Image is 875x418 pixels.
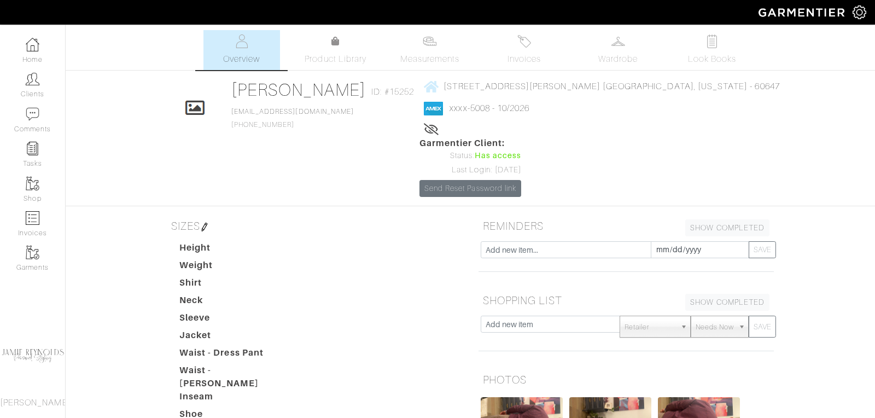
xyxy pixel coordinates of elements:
span: Has access [475,150,522,162]
a: Look Books [674,30,750,70]
dt: Waist - [PERSON_NAME] [171,364,296,390]
span: Invoices [507,53,541,66]
img: orders-27d20c2124de7fd6de4e0e44c1d41de31381a507db9b33961299e4e07d508b8c.svg [517,34,531,48]
img: garments-icon-b7da505a4dc4fd61783c78ac3ca0ef83fa9d6f193b1c9dc38574b1d14d53ca28.png [26,177,39,190]
button: SAVE [749,316,776,338]
button: SAVE [749,241,776,258]
span: Product Library [305,53,366,66]
h5: PHOTOS [479,369,774,391]
img: comment-icon-a0a6a9ef722e966f86d9cbdc48e553b5cf19dbc54f86b18d962a5391bc8f6eb6.png [26,107,39,121]
input: Add new item [481,316,620,333]
span: [PHONE_NUMBER] [231,108,354,129]
dt: Sleeve [171,311,296,329]
div: Last Login: [DATE] [419,164,521,176]
a: Overview [203,30,280,70]
span: Look Books [688,53,737,66]
span: Needs Now [696,316,734,338]
a: [STREET_ADDRESS][PERSON_NAME] [GEOGRAPHIC_DATA], [US_STATE] - 60647 [424,79,779,93]
dt: Weight [171,259,296,276]
dt: Waist - Dress Pant [171,346,296,364]
dt: Shirt [171,276,296,294]
img: todo-9ac3debb85659649dc8f770b8b6100bb5dab4b48dedcbae339e5042a72dfd3cc.svg [705,34,719,48]
a: Measurements [392,30,469,70]
a: SHOW COMPLETED [685,294,769,311]
dt: Inseam [171,390,296,408]
img: orders-icon-0abe47150d42831381b5fb84f609e132dff9fe21cb692f30cb5eec754e2cba89.png [26,211,39,225]
img: basicinfo-40fd8af6dae0f16599ec9e87c0ef1c0a1fdea2edbe929e3d69a839185d80c458.svg [235,34,248,48]
img: gear-icon-white-bd11855cb880d31180b6d7d6211b90ccbf57a29d726f0c71d8c61bd08dd39cc2.png [853,5,866,19]
img: garments-icon-b7da505a4dc4fd61783c78ac3ca0ef83fa9d6f193b1c9dc38574b1d14d53ca28.png [26,246,39,259]
a: [EMAIL_ADDRESS][DOMAIN_NAME] [231,108,354,115]
a: Product Library [297,35,374,66]
span: ID: #15252 [371,85,414,98]
img: pen-cf24a1663064a2ec1b9c1bd2387e9de7a2fa800b781884d57f21acf72779bad2.png [200,223,209,231]
span: Garmentier Client: [419,137,521,150]
h5: SIZES [167,215,462,237]
input: Add new item... [481,241,651,258]
h5: SHOPPING LIST [479,289,774,311]
dt: Jacket [171,329,296,346]
a: Invoices [486,30,562,70]
a: Send Reset Password link [419,180,521,197]
a: [PERSON_NAME] [231,80,366,100]
dt: Neck [171,294,296,311]
span: Retailer [625,316,676,338]
img: dashboard-icon-dbcd8f5a0b271acd01030246c82b418ddd0df26cd7fceb0bd07c9910d44c42f6.png [26,38,39,51]
img: garmentier-logo-header-white-b43fb05a5012e4ada735d5af1a66efaba907eab6374d6393d1fbf88cb4ef424d.png [753,3,853,22]
a: xxxx-5008 - 10/2026 [450,103,529,113]
img: reminder-icon-8004d30b9f0a5d33ae49ab947aed9ed385cf756f9e5892f1edd6e32f2345188e.png [26,142,39,155]
img: measurements-466bbee1fd09ba9460f595b01e5d73f9e2bff037440d3c8f018324cb6cdf7a4a.svg [423,34,436,48]
span: Overview [223,53,260,66]
img: american_express-1200034d2e149cdf2cc7894a33a747db654cf6f8355cb502592f1d228b2ac700.png [424,102,443,115]
h5: REMINDERS [479,215,774,237]
span: Measurements [400,53,460,66]
a: SHOW COMPLETED [685,219,769,236]
img: wardrobe-487a4870c1b7c33e795ec22d11cfc2ed9d08956e64fb3008fe2437562e282088.svg [611,34,625,48]
span: [STREET_ADDRESS][PERSON_NAME] [GEOGRAPHIC_DATA], [US_STATE] - 60647 [444,82,779,91]
a: Wardrobe [580,30,656,70]
div: Status: [419,150,521,162]
img: clients-icon-6bae9207a08558b7cb47a8932f037763ab4055f8c8b6bfacd5dc20c3e0201464.png [26,72,39,86]
dt: Height [171,241,296,259]
span: Wardrobe [598,53,638,66]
